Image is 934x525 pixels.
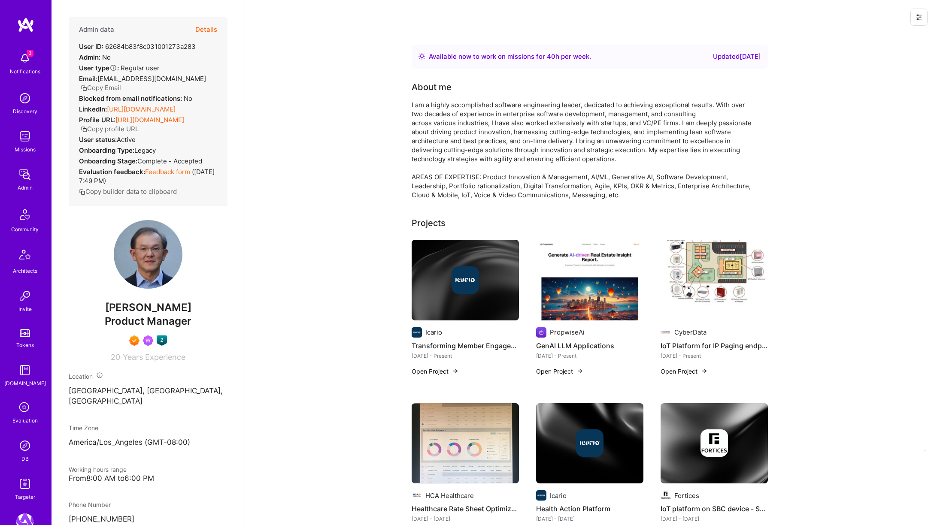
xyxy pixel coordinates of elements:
[145,168,190,176] a: Feedback form
[79,168,145,176] strong: Evaluation feedback:
[452,368,459,374] img: arrow-right
[412,351,519,360] div: [DATE] - Present
[412,340,519,351] h4: Transforming Member Engagement with LLM-Based Insights & Outreach Strategy – Icario Health
[412,514,519,523] div: [DATE] - [DATE]
[79,167,217,185] div: ( [DATE] 7:49 PM )
[129,335,139,346] img: Exceptional A.Teamer
[79,53,111,62] div: No
[134,146,156,154] span: legacy
[429,51,591,62] div: Available now to work on missions for h per week .
[576,429,603,457] img: Company logo
[412,240,519,320] img: cover
[661,351,768,360] div: [DATE] - Present
[79,94,192,103] div: No
[412,217,446,229] div: Projects
[16,50,33,67] img: bell
[700,429,728,457] img: Company logo
[661,490,671,501] img: Company logo
[412,100,755,199] div: I am a highly accomplished software engineering leader, dedicated to achieving exceptional result...
[536,367,583,376] button: Open Project
[79,75,97,83] strong: Email:
[109,64,117,72] i: Help
[425,328,442,337] div: Icario
[661,240,768,320] img: IoT Platform for IP Paging endpoints - Requirements & Architecture
[536,503,643,514] h4: Health Action Platform
[576,368,583,374] img: arrow-right
[661,514,768,523] div: [DATE] - [DATE]
[412,327,422,338] img: Company logo
[16,128,33,145] img: teamwork
[114,220,182,289] img: User Avatar
[550,491,567,500] div: Icario
[107,105,176,113] a: [URL][DOMAIN_NAME]
[13,107,37,116] div: Discovery
[15,145,36,154] div: Missions
[536,327,546,338] img: Company logo
[20,329,30,337] img: tokens
[117,136,136,144] span: Active
[536,490,546,501] img: Company logo
[4,379,46,388] div: [DOMAIN_NAME]
[16,437,33,454] img: Admin Search
[16,166,33,183] img: admin teamwork
[15,204,35,225] img: Community
[701,368,708,374] img: arrow-right
[81,85,87,91] i: icon Copy
[69,466,127,473] span: Working hours range
[79,105,107,113] strong: LinkedIn:
[79,42,103,51] strong: User ID:
[11,225,39,234] div: Community
[661,503,768,514] h4: IoT platform on SBC device - Smart Entry System for multi-tenant communities
[79,146,134,154] strong: Onboarding Type:
[79,187,177,196] button: Copy builder data to clipboard
[15,246,35,266] img: Architects
[21,454,29,463] div: DB
[536,514,643,523] div: [DATE] - [DATE]
[115,116,184,124] a: [URL][DOMAIN_NAME]
[105,315,191,327] span: Product Manager
[661,340,768,351] h4: IoT Platform for IP Paging endpoints - Requirements & Architecture
[111,353,120,362] span: 20
[79,136,117,144] strong: User status:
[674,491,699,500] div: Fortices
[27,50,33,57] span: 3
[79,116,115,124] strong: Profile URL:
[18,183,33,192] div: Admin
[143,335,153,346] img: Been on Mission
[713,51,761,62] div: Updated [DATE]
[79,94,184,103] strong: Blocked from email notifications:
[550,328,585,337] div: PropwiseAi
[418,53,425,60] img: Availability
[69,437,227,448] p: America/Los_Angeles (GMT-08:00 )
[69,514,227,525] p: [PHONE_NUMBER]
[13,266,37,275] div: Architects
[123,353,185,362] span: Years Experience
[137,157,202,165] span: Complete - Accepted
[547,52,555,60] span: 40
[412,403,519,484] img: Healthcare Rate Sheet Optimization
[69,501,111,508] span: Phone Number
[17,400,33,416] i: icon SelectionTeam
[16,475,33,492] img: Skill Targeter
[69,474,227,483] div: From 8:00 AM to 6:00 PM
[79,189,85,195] i: icon Copy
[674,328,707,337] div: CyberData
[412,367,459,376] button: Open Project
[12,416,38,425] div: Evaluation
[97,75,206,83] span: [EMAIL_ADDRESS][DOMAIN_NAME]
[425,491,474,500] div: HCA Healthcare
[661,327,671,338] img: Company logo
[81,124,139,133] button: Copy profile URL
[79,157,137,165] strong: Onboarding Stage:
[536,240,643,320] img: GenAI LLM Applications
[79,26,114,33] h4: Admin data
[69,424,98,431] span: Time Zone
[81,126,87,133] i: icon Copy
[15,492,35,501] div: Targeter
[661,403,768,484] img: cover
[16,341,34,350] div: Tokens
[69,386,227,407] p: [GEOGRAPHIC_DATA], [GEOGRAPHIC_DATA], [GEOGRAPHIC_DATA]
[79,63,160,72] div: Regular user
[452,266,479,294] img: Company logo
[16,287,33,305] img: Invite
